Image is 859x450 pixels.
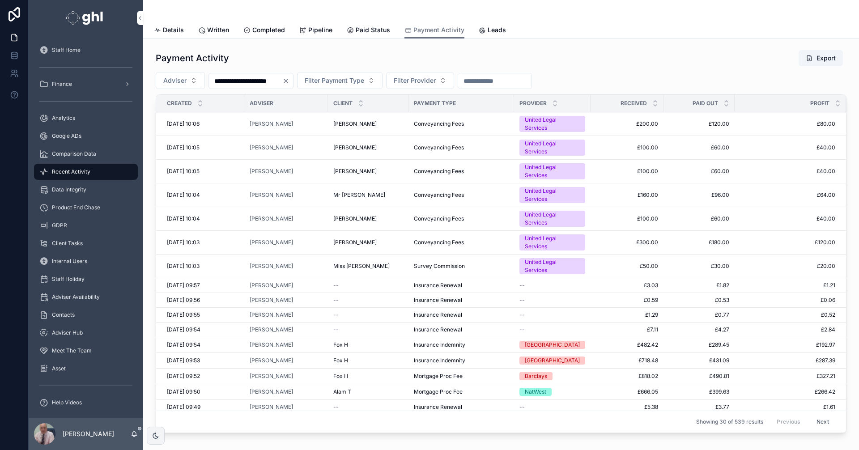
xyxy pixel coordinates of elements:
span: [PERSON_NAME] [333,215,377,222]
a: United Legal Services [519,163,585,179]
a: £100.00 [596,144,658,151]
a: [PERSON_NAME] [250,373,323,380]
span: [DATE] 09:50 [167,388,200,395]
a: [PERSON_NAME] [250,311,293,318]
a: Mortgage Proc Fee [414,373,509,380]
a: Barclays [519,372,585,380]
a: Pipeline [299,22,332,40]
a: -- [519,282,585,289]
button: Select Button [386,72,454,89]
a: £718.48 [596,357,658,364]
span: -- [333,326,339,333]
span: Conveyancing Fees [414,239,464,246]
a: Insurance Renewal [414,297,509,304]
a: £20.00 [735,263,835,270]
span: [PERSON_NAME] [250,191,293,199]
a: £0.52 [735,311,835,318]
span: Paid Status [356,25,390,34]
span: Filter Payment Type [305,76,364,85]
span: [PERSON_NAME] [250,373,293,380]
a: £431.09 [669,357,729,364]
a: Conveyancing Fees [414,144,509,151]
a: [PERSON_NAME] [250,297,293,304]
a: [PERSON_NAME] [250,326,293,333]
a: [DATE] 09:54 [167,341,239,348]
span: £7.11 [596,326,658,333]
a: Insurance Indemnity [414,357,509,364]
a: £40.00 [735,168,835,175]
a: [PERSON_NAME] [250,239,293,246]
a: United Legal Services [519,140,585,156]
span: £160.00 [596,191,658,199]
span: [DATE] 09:53 [167,357,200,364]
span: £100.00 [596,215,658,222]
span: £60.00 [669,144,729,151]
a: Insurance Renewal [414,326,509,333]
span: -- [333,282,339,289]
div: scrollable content [29,36,143,418]
a: Client Tasks [34,235,138,251]
a: £4.27 [669,326,729,333]
a: £120.00 [669,120,729,127]
a: £0.59 [596,297,658,304]
span: Fox H [333,357,348,364]
a: Conveyancing Fees [414,215,509,222]
span: Fox H [333,341,348,348]
span: Google ADs [52,132,81,140]
a: [DATE] 10:06 [167,120,239,127]
a: Asset [34,361,138,377]
a: £50.00 [596,263,658,270]
a: [DATE] 10:05 [167,144,239,151]
span: £2.84 [735,326,835,333]
span: Payment Activity [413,25,464,34]
a: £60.00 [669,215,729,222]
a: [PERSON_NAME] [250,282,323,289]
img: App logo [66,11,106,25]
a: -- [519,326,585,333]
span: £490.81 [669,373,729,380]
a: -- [333,311,403,318]
span: Meet The Team [52,347,92,354]
div: [GEOGRAPHIC_DATA] [525,357,580,365]
span: [DATE] 09:55 [167,311,200,318]
a: £289.45 [669,341,729,348]
span: Staff Holiday [52,276,85,283]
span: Finance [52,81,72,88]
span: £96.00 [669,191,729,199]
span: Conveyancing Fees [414,168,464,175]
span: [DATE] 10:03 [167,239,200,246]
a: [PERSON_NAME] [250,144,293,151]
span: Product End Chase [52,204,100,211]
a: £0.53 [669,297,729,304]
div: United Legal Services [525,258,580,274]
a: Adviser Hub [34,325,138,341]
span: £0.77 [669,311,729,318]
span: Filter Provider [394,76,436,85]
span: £300.00 [596,239,658,246]
a: Data Integrity [34,182,138,198]
span: £60.00 [669,168,729,175]
span: £100.00 [596,168,658,175]
a: Survey Commission [414,263,509,270]
a: -- [333,297,403,304]
span: [DATE] 09:54 [167,341,200,348]
a: Paid Status [347,22,390,40]
a: Miss [PERSON_NAME] [333,263,403,270]
span: Adviser [163,76,187,85]
span: -- [519,326,525,333]
a: [PERSON_NAME] [250,297,323,304]
a: United Legal Services [519,116,585,132]
a: GDPR [34,217,138,233]
span: Recent Activity [52,168,90,175]
a: Meet The Team [34,343,138,359]
span: Adviser Hub [52,329,83,336]
span: Adviser Availability [52,293,100,301]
